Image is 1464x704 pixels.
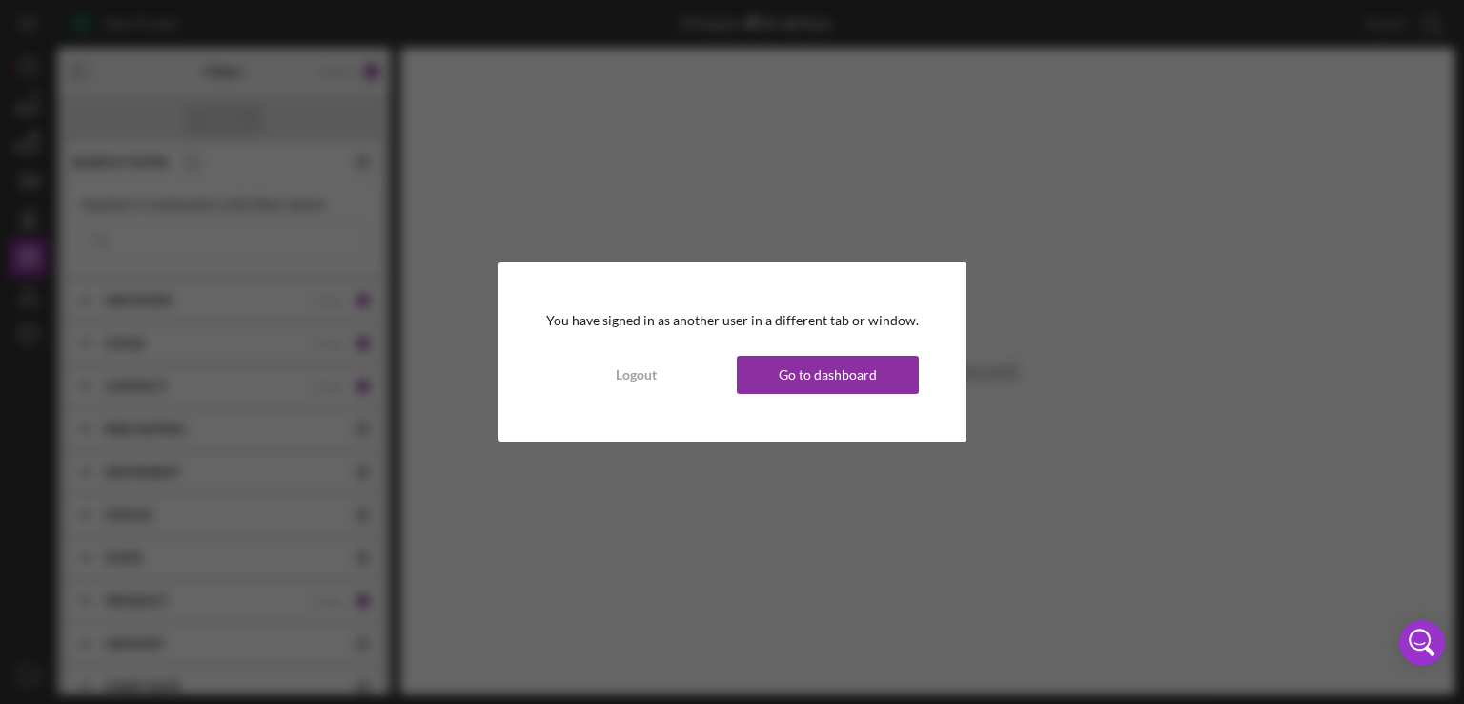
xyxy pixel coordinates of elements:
[737,356,919,394] button: Go to dashboard
[1399,620,1445,666] div: Open Intercom Messenger
[779,356,877,394] div: Go to dashboard
[546,310,919,331] p: You have signed in as another user in a different tab or window.
[546,356,728,394] button: Logout
[616,356,657,394] div: Logout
